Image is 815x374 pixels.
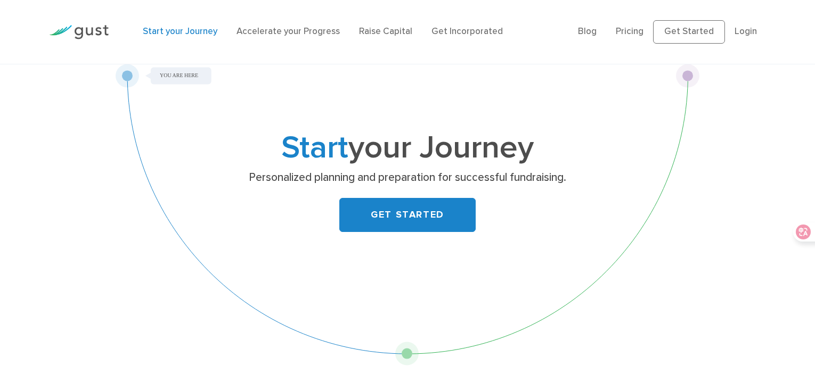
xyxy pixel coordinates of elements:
[197,134,618,163] h1: your Journey
[653,20,725,44] a: Get Started
[143,26,217,37] a: Start your Journey
[281,129,348,167] span: Start
[237,26,340,37] a: Accelerate your Progress
[359,26,412,37] a: Raise Capital
[735,26,757,37] a: Login
[431,26,503,37] a: Get Incorporated
[201,170,614,185] p: Personalized planning and preparation for successful fundraising.
[616,26,643,37] a: Pricing
[339,198,476,232] a: GET STARTED
[578,26,597,37] a: Blog
[49,25,109,39] img: Gust Logo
